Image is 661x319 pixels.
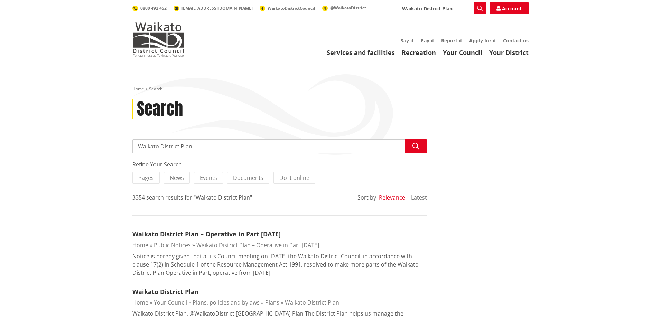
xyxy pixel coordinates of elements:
[170,174,184,182] span: News
[193,299,260,306] a: Plans, policies and bylaws
[503,37,529,44] a: Contact us
[401,37,414,44] a: Say it
[330,5,366,11] span: @WaikatoDistrict
[357,193,376,202] div: Sort by
[154,241,191,249] a: Public Notices
[132,139,427,153] input: Search input
[279,174,309,182] span: Do it online
[443,48,482,57] a: Your Council
[265,299,279,306] a: Plans
[490,2,529,14] a: Account
[154,299,187,306] a: Your Council
[174,5,253,11] a: [EMAIL_ADDRESS][DOMAIN_NAME]
[398,2,486,14] input: Search input
[196,241,319,249] a: Waikato District Plan – Operative in Part [DATE]
[469,37,496,44] a: Apply for it
[132,299,148,306] a: Home
[489,48,529,57] a: Your District
[322,5,366,11] a: @WaikatoDistrict
[379,194,405,201] button: Relevance
[260,5,315,11] a: WaikatoDistrictCouncil
[441,37,462,44] a: Report it
[132,86,144,92] a: Home
[149,86,162,92] span: Search
[268,5,315,11] span: WaikatoDistrictCouncil
[402,48,436,57] a: Recreation
[421,37,434,44] a: Pay it
[132,193,252,202] div: 3354 search results for "Waikato District Plan"
[200,174,217,182] span: Events
[137,99,183,119] h1: Search
[132,252,427,277] p: Notice is hereby given that at its Council meeting on [DATE] the Waikato District Council, in acc...
[138,174,154,182] span: Pages
[132,230,281,238] a: Waikato District Plan – Operative in Part [DATE]
[411,194,427,201] button: Latest
[285,299,339,306] a: Waikato District Plan
[132,288,199,296] a: Waikato District Plan
[233,174,263,182] span: Documents
[140,5,167,11] span: 0800 492 452
[181,5,253,11] span: [EMAIL_ADDRESS][DOMAIN_NAME]
[132,22,184,57] img: Waikato District Council - Te Kaunihera aa Takiwaa o Waikato
[132,5,167,11] a: 0800 492 452
[132,160,427,168] div: Refine Your Search
[327,48,395,57] a: Services and facilities
[132,86,529,92] nav: breadcrumb
[132,241,148,249] a: Home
